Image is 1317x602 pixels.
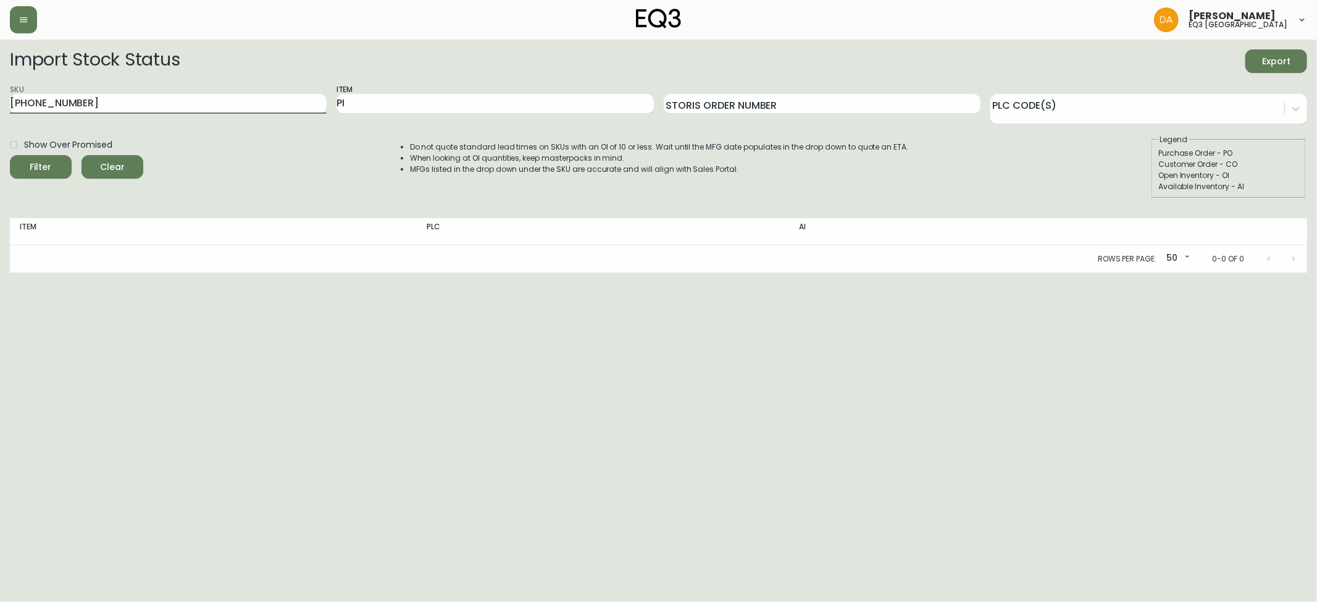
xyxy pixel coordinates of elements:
li: MFGs listed in the drop down under the SKU are accurate and will align with Sales Portal. [410,164,909,175]
h5: eq3 [GEOGRAPHIC_DATA] [1189,21,1287,28]
p: 0-0 of 0 [1212,253,1244,265]
span: Show Over Promised [24,138,112,151]
div: Available Inventory - AI [1158,181,1299,192]
th: Item [10,218,417,245]
li: Do not quote standard lead times on SKUs with an OI of 10 or less. Wait until the MFG date popula... [410,142,909,153]
div: 50 [1161,248,1192,269]
h2: Import Stock Status [10,49,180,73]
span: Clear [91,159,133,175]
span: [PERSON_NAME] [1189,11,1276,21]
button: Filter [10,155,72,179]
img: dd1a7e8db21a0ac8adbf82b84ca05374 [1154,7,1179,32]
th: PLC [417,218,789,245]
div: Purchase Order - PO [1158,148,1299,159]
button: Clear [82,155,143,179]
th: AI [789,218,1086,245]
img: logo [636,9,682,28]
span: Export [1255,54,1297,69]
legend: Legend [1158,134,1189,145]
li: When looking at OI quantities, keep masterpacks in mind. [410,153,909,164]
button: Export [1245,49,1307,73]
div: Open Inventory - OI [1158,170,1299,181]
div: Customer Order - CO [1158,159,1299,170]
p: Rows per page: [1098,253,1156,265]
